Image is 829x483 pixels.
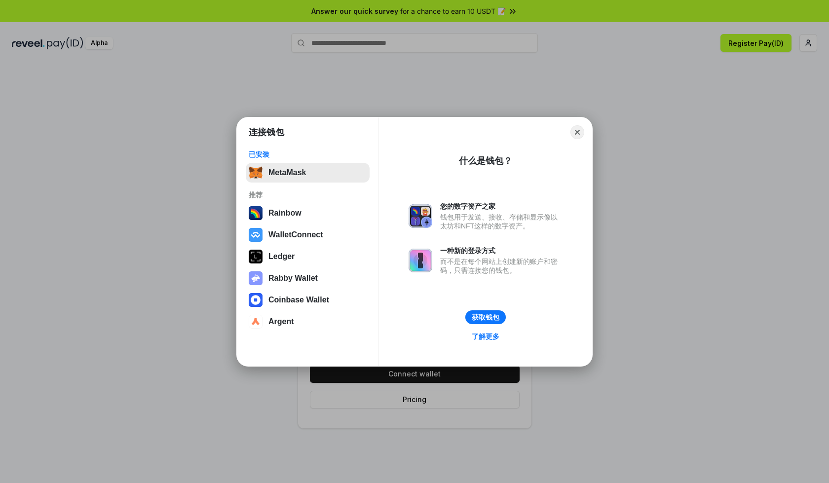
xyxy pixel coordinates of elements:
[249,250,263,263] img: svg+xml,%3Csvg%20xmlns%3D%22http%3A%2F%2Fwww.w3.org%2F2000%2Fsvg%22%20width%3D%2228%22%20height%3...
[246,268,370,288] button: Rabby Wallet
[268,168,306,177] div: MetaMask
[268,209,301,218] div: Rainbow
[249,293,263,307] img: svg+xml,%3Csvg%20width%3D%2228%22%20height%3D%2228%22%20viewBox%3D%220%200%2028%2028%22%20fill%3D...
[249,190,367,199] div: 推荐
[409,249,432,272] img: svg+xml,%3Csvg%20xmlns%3D%22http%3A%2F%2Fwww.w3.org%2F2000%2Fsvg%22%20fill%3D%22none%22%20viewBox...
[246,225,370,245] button: WalletConnect
[249,126,284,138] h1: 连接钱包
[268,317,294,326] div: Argent
[465,310,506,324] button: 获取钱包
[570,125,584,139] button: Close
[249,271,263,285] img: svg+xml,%3Csvg%20xmlns%3D%22http%3A%2F%2Fwww.w3.org%2F2000%2Fsvg%22%20fill%3D%22none%22%20viewBox...
[440,246,563,255] div: 一种新的登录方式
[249,150,367,159] div: 已安装
[472,313,499,322] div: 获取钱包
[246,247,370,266] button: Ledger
[268,296,329,304] div: Coinbase Wallet
[440,257,563,275] div: 而不是在每个网站上创建新的账户和密码，只需连接您的钱包。
[246,203,370,223] button: Rainbow
[246,163,370,183] button: MetaMask
[268,230,323,239] div: WalletConnect
[246,312,370,332] button: Argent
[472,332,499,341] div: 了解更多
[440,213,563,230] div: 钱包用于发送、接收、存储和显示像以太坊和NFT这样的数字资产。
[246,290,370,310] button: Coinbase Wallet
[409,204,432,228] img: svg+xml,%3Csvg%20xmlns%3D%22http%3A%2F%2Fwww.w3.org%2F2000%2Fsvg%22%20fill%3D%22none%22%20viewBox...
[440,202,563,211] div: 您的数字资产之家
[249,228,263,242] img: svg+xml,%3Csvg%20width%3D%2228%22%20height%3D%2228%22%20viewBox%3D%220%200%2028%2028%22%20fill%3D...
[249,206,263,220] img: svg+xml,%3Csvg%20width%3D%22120%22%20height%3D%22120%22%20viewBox%3D%220%200%20120%20120%22%20fil...
[268,274,318,283] div: Rabby Wallet
[459,155,512,167] div: 什么是钱包？
[249,315,263,329] img: svg+xml,%3Csvg%20width%3D%2228%22%20height%3D%2228%22%20viewBox%3D%220%200%2028%2028%22%20fill%3D...
[466,330,505,343] a: 了解更多
[268,252,295,261] div: Ledger
[249,166,263,180] img: svg+xml,%3Csvg%20fill%3D%22none%22%20height%3D%2233%22%20viewBox%3D%220%200%2035%2033%22%20width%...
